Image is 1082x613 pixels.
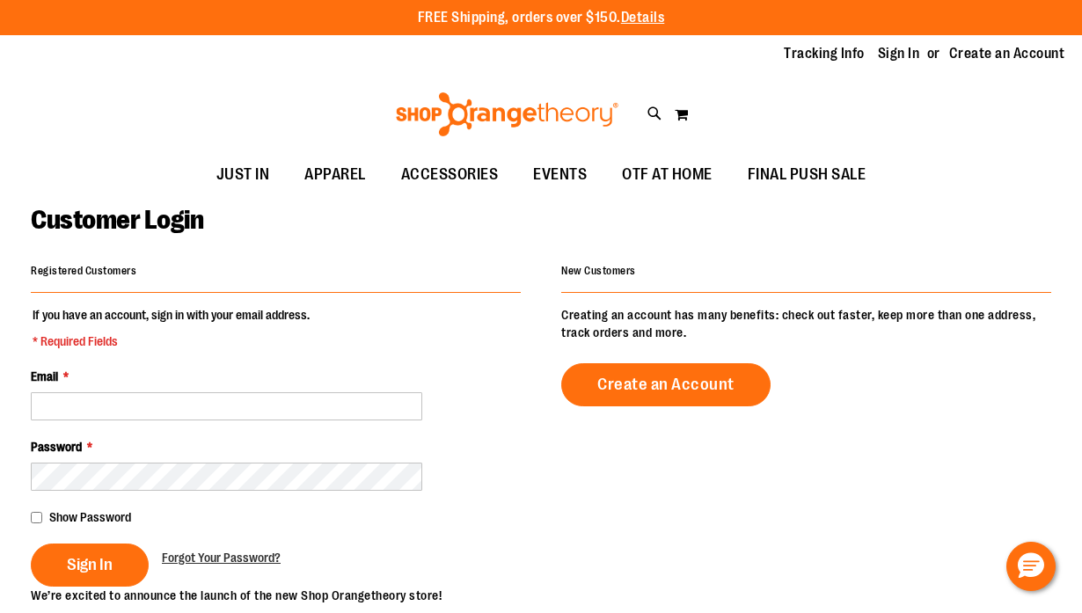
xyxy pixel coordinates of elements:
span: FINAL PUSH SALE [748,155,866,194]
p: We’re excited to announce the launch of the new Shop Orangetheory store! [31,587,541,604]
p: Creating an account has many benefits: check out faster, keep more than one address, track orders... [561,306,1051,341]
a: Create an Account [949,44,1065,63]
a: Forgot Your Password? [162,549,281,566]
span: APPAREL [304,155,366,194]
legend: If you have an account, sign in with your email address. [31,306,311,350]
span: Create an Account [597,375,735,394]
a: EVENTS [515,155,604,195]
span: ACCESSORIES [401,155,499,194]
button: Hello, have a question? Let’s chat. [1006,542,1056,591]
a: Sign In [878,44,920,63]
a: JUST IN [199,155,288,195]
a: FINAL PUSH SALE [730,155,884,195]
a: ACCESSORIES [384,155,516,195]
span: OTF AT HOME [622,155,713,194]
span: Forgot Your Password? [162,551,281,565]
strong: New Customers [561,265,636,277]
span: Show Password [49,510,131,524]
img: Shop Orangetheory [393,92,621,136]
span: JUST IN [216,155,270,194]
a: APPAREL [287,155,384,195]
span: Email [31,369,58,383]
a: Create an Account [561,363,771,406]
a: OTF AT HOME [604,155,730,195]
a: Tracking Info [784,44,865,63]
span: Customer Login [31,205,203,235]
a: Details [621,10,665,26]
span: Sign In [67,555,113,574]
span: * Required Fields [33,332,310,350]
span: Password [31,440,82,454]
strong: Registered Customers [31,265,136,277]
span: EVENTS [533,155,587,194]
button: Sign In [31,544,149,587]
p: FREE Shipping, orders over $150. [418,8,665,28]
